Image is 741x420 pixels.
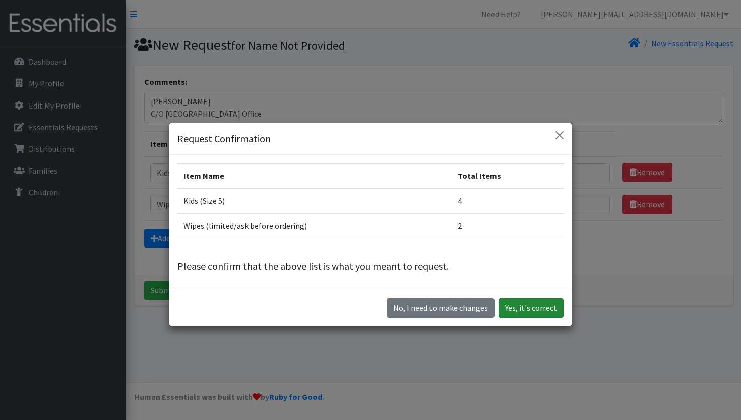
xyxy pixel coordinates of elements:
[551,127,568,143] button: Close
[177,258,564,274] p: Please confirm that the above list is what you meant to request.
[452,188,564,214] td: 4
[387,298,495,318] button: No I need to make changes
[177,163,452,188] th: Item Name
[177,213,452,238] td: Wipes (limited/ask before ordering)
[177,131,271,146] h5: Request Confirmation
[499,298,564,318] button: Yes, it's correct
[177,188,452,214] td: Kids (Size 5)
[452,213,564,238] td: 2
[452,163,564,188] th: Total Items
